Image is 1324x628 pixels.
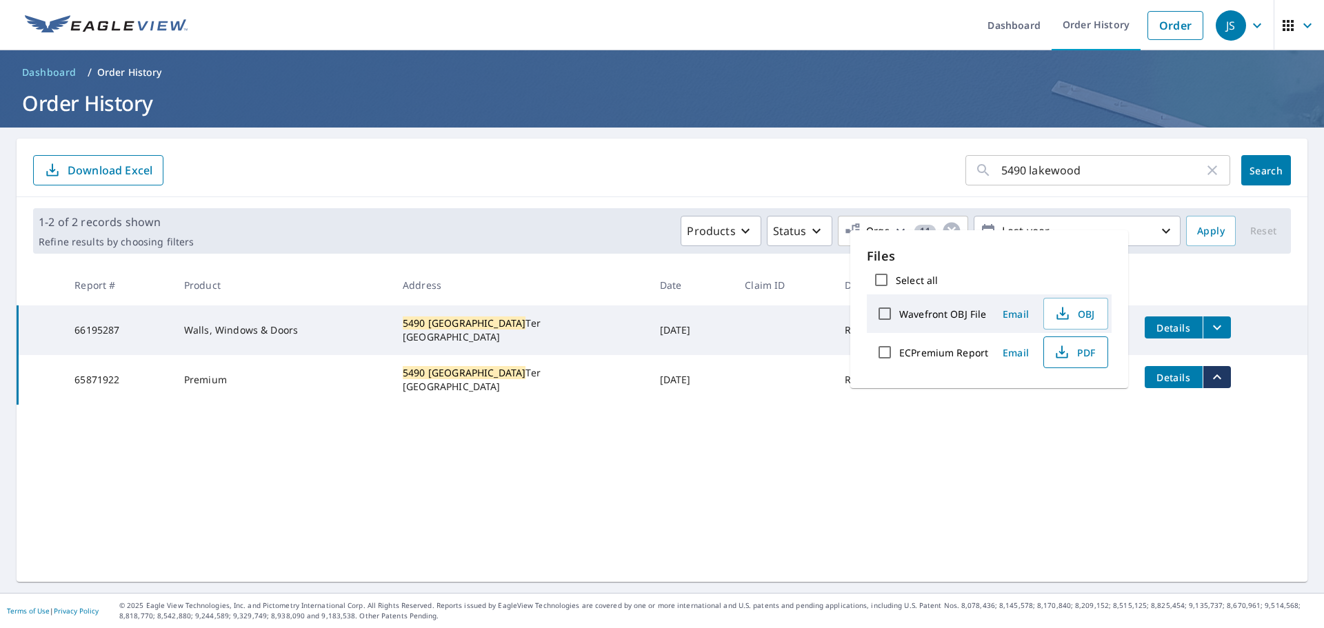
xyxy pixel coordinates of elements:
[1252,164,1280,177] span: Search
[649,265,734,305] th: Date
[773,223,807,239] p: Status
[996,219,1158,243] p: Last year
[1203,316,1231,338] button: filesDropdownBtn-66195287
[1001,151,1204,190] input: Address, Report #, Claim ID, etc.
[1052,305,1096,322] span: OBJ
[63,265,173,305] th: Report #
[33,155,163,185] button: Download Excel
[1145,366,1203,388] button: detailsBtn-65871922
[88,64,92,81] li: /
[68,163,152,178] p: Download Excel
[974,216,1181,246] button: Last year
[1052,344,1096,361] span: PDF
[173,265,392,305] th: Product
[403,316,525,330] mark: 5490 [GEOGRAPHIC_DATA]
[834,355,930,405] td: Regular
[1216,10,1246,41] div: JS
[173,355,392,405] td: Premium
[734,265,834,305] th: Claim ID
[767,216,832,246] button: Status
[994,342,1038,363] button: Email
[17,89,1307,117] h1: Order History
[392,265,649,305] th: Address
[403,316,638,344] div: Ter [GEOGRAPHIC_DATA]
[22,65,77,79] span: Dashboard
[54,606,99,616] a: Privacy Policy
[63,355,173,405] td: 65871922
[834,265,930,305] th: Delivery
[403,366,638,394] div: Ter [GEOGRAPHIC_DATA]
[7,607,99,615] p: |
[403,366,525,379] mark: 5490 [GEOGRAPHIC_DATA]
[838,216,968,246] button: Orgs11
[896,274,938,287] label: Select all
[844,223,890,240] span: Orgs
[649,355,734,405] td: [DATE]
[999,307,1032,321] span: Email
[999,346,1032,359] span: Email
[1153,321,1194,334] span: Details
[899,307,986,321] label: Wavefront OBJ File
[7,606,50,616] a: Terms of Use
[17,61,82,83] a: Dashboard
[119,600,1317,621] p: © 2025 Eagle View Technologies, Inc. and Pictometry International Corp. All Rights Reserved. Repo...
[1197,223,1225,240] span: Apply
[97,65,162,79] p: Order History
[1153,371,1194,384] span: Details
[994,303,1038,325] button: Email
[1203,366,1231,388] button: filesDropdownBtn-65871922
[39,236,194,248] p: Refine results by choosing filters
[1145,316,1203,338] button: detailsBtn-66195287
[17,61,1307,83] nav: breadcrumb
[1043,298,1108,330] button: OBJ
[899,346,988,359] label: ECPremium Report
[1241,155,1291,185] button: Search
[681,216,761,246] button: Products
[1186,216,1236,246] button: Apply
[25,15,188,36] img: EV Logo
[1043,336,1108,368] button: PDF
[687,223,735,239] p: Products
[834,305,930,355] td: Regular
[649,305,734,355] td: [DATE]
[867,247,1112,265] p: Files
[39,214,194,230] p: 1-2 of 2 records shown
[63,305,173,355] td: 66195287
[173,305,392,355] td: Walls, Windows & Doors
[914,226,936,236] span: 11
[1147,11,1203,40] a: Order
